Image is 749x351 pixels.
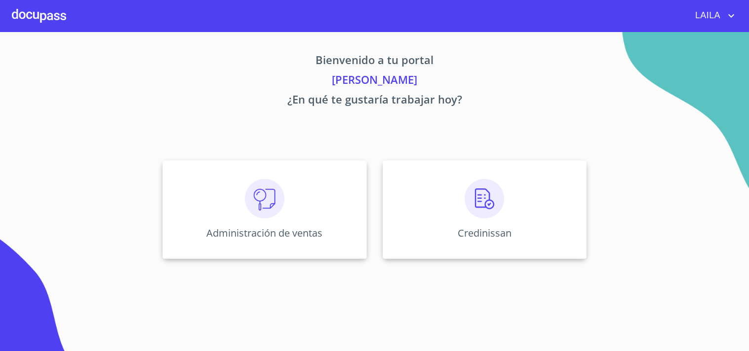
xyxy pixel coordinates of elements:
p: Bienvenido a tu portal [71,52,679,71]
button: account of current user [688,8,737,24]
p: Administración de ventas [206,226,322,240]
p: Credinissan [458,226,512,240]
p: [PERSON_NAME] [71,71,679,91]
img: verificacion.png [465,179,504,218]
span: LAILA [688,8,725,24]
img: consulta.png [245,179,284,218]
p: ¿En qué te gustaría trabajar hoy? [71,91,679,111]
